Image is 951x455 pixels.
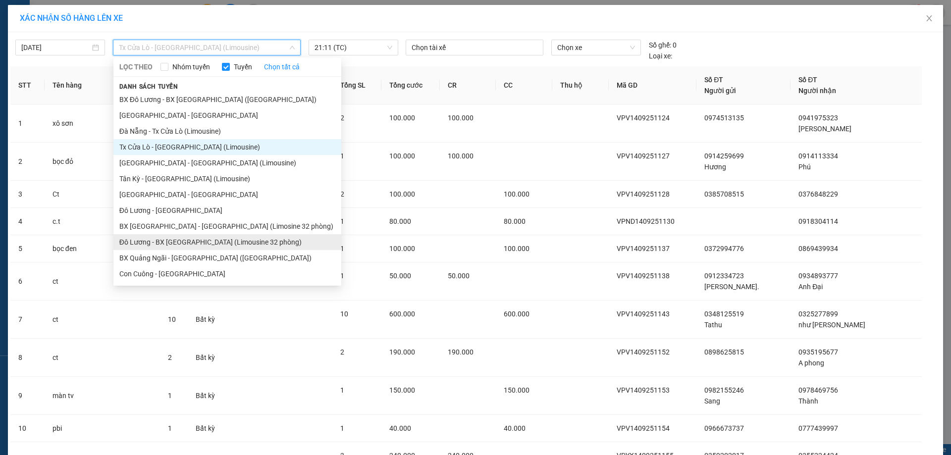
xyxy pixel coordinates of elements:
span: 1 [168,392,172,400]
th: STT [10,66,45,104]
span: Số ghế: [649,40,671,51]
span: 150.000 [504,386,529,394]
span: 1 [340,245,344,253]
li: Đô Lương - [GEOGRAPHIC_DATA] [113,202,341,218]
span: Nhóm tuyến [168,61,214,72]
span: XÁC NHẬN SỐ HÀNG LÊN XE [20,13,123,23]
span: VPV1409251154 [617,424,670,432]
th: CC [496,66,552,104]
span: 1 [340,424,344,432]
span: 50.000 [448,272,470,280]
span: 190.000 [389,348,415,356]
span: 0935195677 [798,348,838,356]
div: 0 [649,40,677,51]
span: Danh sách tuyến [113,82,184,91]
td: bọc đen [45,235,160,262]
input: 15/09/2025 [21,42,90,53]
span: như [PERSON_NAME] [798,321,865,329]
span: VPND1409251130 [617,217,675,225]
span: 50.000 [389,272,411,280]
span: [PERSON_NAME]. [704,283,759,291]
td: 1 [10,104,45,143]
span: 0974513135 [704,114,744,122]
span: VPV1409251153 [617,386,670,394]
span: 2 [340,114,344,122]
li: Đà Nẵng - Tx Cửa Lò (Limousine) [113,123,341,139]
span: 0777439997 [798,424,838,432]
span: [PERSON_NAME] [798,125,851,133]
td: 6 [10,262,45,301]
span: Số ĐT [704,76,723,84]
li: Con Cuông - [GEOGRAPHIC_DATA] [113,266,341,282]
span: 0941975323 [798,114,838,122]
li: [GEOGRAPHIC_DATA] - [GEOGRAPHIC_DATA] (Limousine) [113,155,341,171]
li: Đô Lương - BX [GEOGRAPHIC_DATA] (Limousine 32 phòng) [113,234,341,250]
span: Sang [704,397,720,405]
span: Tx Cửa Lò - Đà Nẵng (Limousine) [119,40,295,55]
li: BX Đô Lương - BX [GEOGRAPHIC_DATA] ([GEOGRAPHIC_DATA]) [113,92,341,107]
span: 1 [168,424,172,432]
span: VPV1409251124 [617,114,670,122]
span: 2 [340,190,344,198]
td: Bất kỳ [188,301,229,339]
span: 80.000 [389,217,411,225]
span: VPV1409251143 [617,310,670,318]
span: 600.000 [389,310,415,318]
span: A phong [798,359,824,367]
span: 0898625815 [704,348,744,356]
span: VPV1409251138 [617,272,670,280]
span: close [925,14,933,22]
span: Hương [704,163,726,171]
span: Người gửi [704,87,736,95]
span: 1 [340,272,344,280]
span: 2 [340,348,344,356]
td: 5 [10,235,45,262]
li: [GEOGRAPHIC_DATA] - [GEOGRAPHIC_DATA] [113,187,341,202]
th: CR [440,66,496,104]
td: 8 [10,339,45,377]
span: Số ĐT [798,76,817,84]
th: Thu hộ [552,66,609,104]
td: màn tv [45,377,160,415]
li: BX [GEOGRAPHIC_DATA] - [GEOGRAPHIC_DATA] (Limosine 32 phòng) [113,218,341,234]
span: 0325277899 [798,310,838,318]
span: 100.000 [389,114,415,122]
th: Tên hàng [45,66,160,104]
span: 2 [168,354,172,361]
span: 0966673737 [704,424,744,432]
td: bọc đỏ [45,143,160,181]
span: VPV1409251152 [617,348,670,356]
span: 100.000 [389,190,415,198]
span: 0918304114 [798,217,838,225]
span: 100.000 [504,190,529,198]
span: Anh Đại [798,283,823,291]
span: VPV1409251137 [617,245,670,253]
span: 100.000 [389,152,415,160]
span: 190.000 [448,348,474,356]
td: Bất kỳ [188,377,229,415]
span: 0869439934 [798,245,838,253]
span: 150.000 [389,386,415,394]
button: Close [915,5,943,33]
span: 40.000 [389,424,411,432]
li: Tân Kỳ - [GEOGRAPHIC_DATA] (Limousine) [113,171,341,187]
li: Tx Cửa Lò - [GEOGRAPHIC_DATA] (Limousine) [113,139,341,155]
span: 0914113334 [798,152,838,160]
span: 1 [340,152,344,160]
span: Thành [798,397,818,405]
span: 0376848229 [798,190,838,198]
span: Chọn xe [557,40,634,55]
span: 0348125519 [704,310,744,318]
span: 600.000 [504,310,529,318]
td: xô sơn [45,104,160,143]
span: VPV1409251127 [617,152,670,160]
span: 0372994776 [704,245,744,253]
li: [GEOGRAPHIC_DATA] - [GEOGRAPHIC_DATA] [113,107,341,123]
td: 2 [10,143,45,181]
th: Tổng cước [381,66,440,104]
span: 40.000 [504,424,526,432]
td: 10 [10,415,45,442]
span: Người nhận [798,87,836,95]
span: 0978469756 [798,386,838,394]
span: 80.000 [504,217,526,225]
